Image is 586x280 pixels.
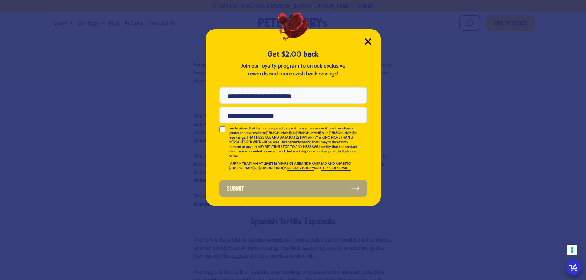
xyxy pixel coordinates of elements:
[229,162,358,171] p: I AFFIRM THAT I AM AT LEAST 18 YEARS OF AGE AND HAVE READ AND AGREE TO [PERSON_NAME] & [PERSON_NA...
[239,62,347,78] p: Join our loyalty program to unlock exclusive rewards and more cash back savings!
[287,167,314,171] a: PRIVACY POLICY
[567,245,577,255] button: Your consent preferences for tracking technologies
[219,49,367,59] h5: Get $2.00 back
[229,126,358,159] p: I understand that I am not required to grant consent as a condition of purchasing goods or servic...
[219,126,225,132] input: I understand that I am not required to grant consent as a condition of purchasing goods or servic...
[365,38,371,45] button: Close Modal
[219,180,367,197] button: Submit
[321,167,351,171] a: TERMS OF SERVICE.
